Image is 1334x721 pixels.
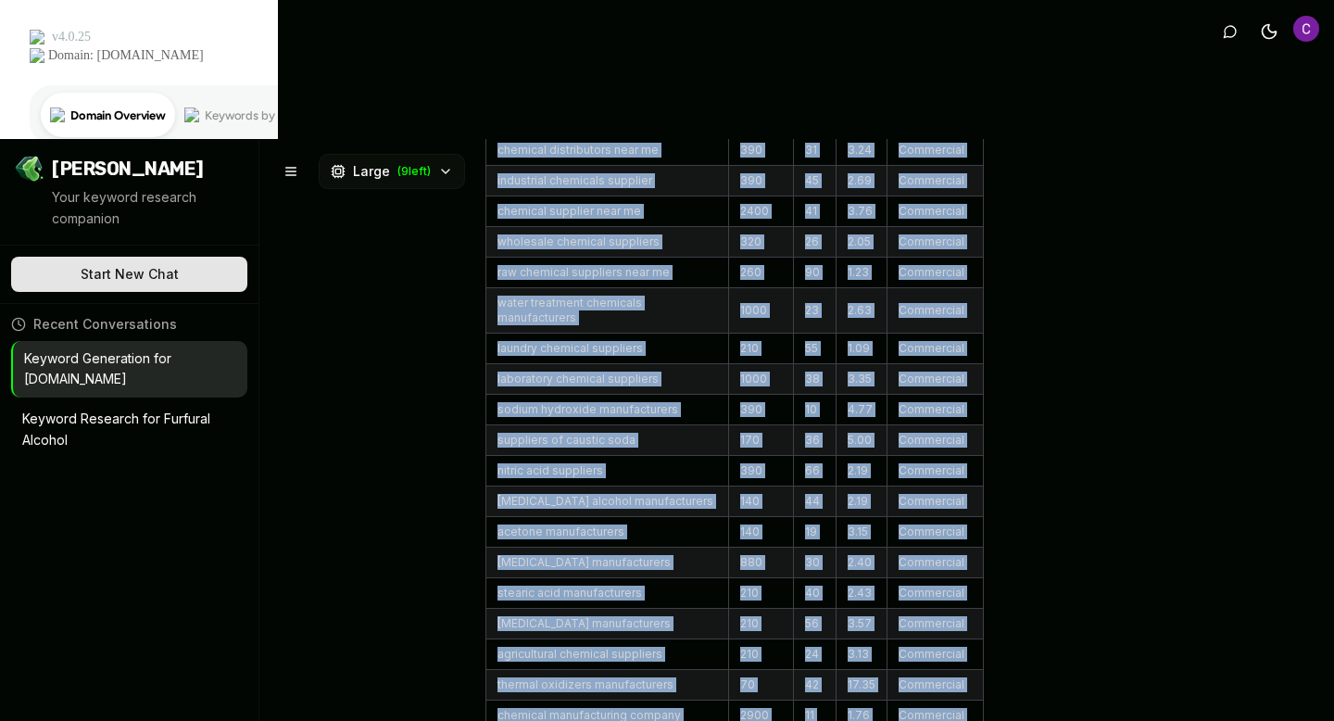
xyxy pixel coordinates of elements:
[887,364,983,395] td: Commercial
[793,334,836,364] td: 55
[728,517,793,548] td: 140
[887,670,983,701] td: Commercial
[486,517,729,548] td: acetone manufacturers
[486,258,729,288] td: raw chemical suppliers near me
[836,670,887,701] td: 17.35
[836,578,887,609] td: 2.43
[793,548,836,578] td: 30
[793,395,836,425] td: 10
[836,166,887,196] td: 2.69
[887,548,983,578] td: Commercial
[836,517,887,548] td: 3.15
[887,166,983,196] td: Commercial
[486,395,729,425] td: sodium hydroxide manufacturers
[486,609,729,639] td: [MEDICAL_DATA] manufacturers
[887,487,983,517] td: Commercial
[13,341,247,398] button: Keyword Generation for [DOMAIN_NAME]
[486,334,729,364] td: laundry chemical suppliers
[728,670,793,701] td: 70
[184,108,199,122] img: tab_keywords_by_traffic_grey.svg
[728,166,793,196] td: 390
[836,548,887,578] td: 2.40
[793,639,836,670] td: 24
[793,578,836,609] td: 40
[793,166,836,196] td: 45
[793,487,836,517] td: 44
[50,108,65,122] img: tab_domain_overview_orange.svg
[728,609,793,639] td: 210
[887,609,983,639] td: Commercial
[793,364,836,395] td: 38
[728,334,793,364] td: 210
[486,487,729,517] td: [MEDICAL_DATA] alcohol manufacturers
[728,639,793,670] td: 210
[81,265,179,284] span: Start New Chat
[486,670,729,701] td: thermal oxidizers manufacturers
[353,162,390,181] span: Large
[486,456,729,487] td: nitric acid suppliers
[486,548,729,578] td: [MEDICAL_DATA] manufacturers
[48,48,204,63] div: Domain: [DOMAIN_NAME]
[11,401,247,459] button: Keyword Research for Furfural Alcohol
[728,227,793,258] td: 320
[887,578,983,609] td: Commercial
[728,395,793,425] td: 390
[728,196,793,227] td: 2400
[728,487,793,517] td: 140
[486,135,729,166] td: chemical distributors near me
[30,48,44,63] img: website_grey.svg
[486,364,729,395] td: laboratory chemical suppliers
[793,609,836,639] td: 56
[486,166,729,196] td: industrial chemicals supplier
[728,364,793,395] td: 1000
[728,288,793,334] td: 1000
[887,135,983,166] td: Commercial
[887,639,983,670] td: Commercial
[836,395,887,425] td: 4.77
[1293,16,1319,42] button: Open user button
[887,288,983,334] td: Commercial
[728,135,793,166] td: 390
[836,227,887,258] td: 2.05
[793,227,836,258] td: 26
[836,425,887,456] td: 5.00
[836,364,887,395] td: 3.35
[486,425,729,456] td: suppliers of caustic soda
[486,288,729,334] td: water treatment chemicals manufacturers
[836,456,887,487] td: 2.19
[11,257,247,292] button: Start New Chat
[486,196,729,227] td: chemical supplier near me
[15,154,44,183] img: Jello SEO Logo
[24,348,210,391] p: Keyword Generation for [DOMAIN_NAME]
[887,334,983,364] td: Commercial
[836,487,887,517] td: 2.19
[486,227,729,258] td: wholesale chemical suppliers
[486,639,729,670] td: agricultural chemical suppliers
[52,30,91,44] div: v 4.0.25
[793,258,836,288] td: 90
[22,409,210,451] p: Keyword Research for Furfural Alcohol
[887,456,983,487] td: Commercial
[793,135,836,166] td: 31
[1293,16,1319,42] img: Chemtrade Asia Administrator
[887,517,983,548] td: Commercial
[793,196,836,227] td: 41
[205,109,312,121] div: Keywords by Traffic
[728,548,793,578] td: 880
[728,578,793,609] td: 210
[836,639,887,670] td: 3.13
[30,30,44,44] img: logo_orange.svg
[887,258,983,288] td: Commercial
[728,258,793,288] td: 260
[887,227,983,258] td: Commercial
[836,135,887,166] td: 3.24
[397,164,431,179] span: ( 9 left)
[728,425,793,456] td: 170
[793,670,836,701] td: 42
[33,315,177,334] span: Recent Conversations
[887,395,983,425] td: Commercial
[836,258,887,288] td: 1.23
[887,196,983,227] td: Commercial
[52,187,244,230] p: Your keyword research companion
[793,425,836,456] td: 36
